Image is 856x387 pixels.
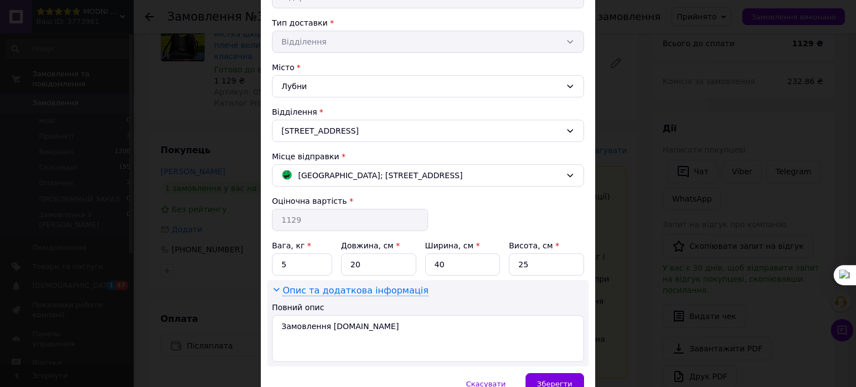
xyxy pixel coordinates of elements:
[341,241,400,250] label: Довжина, см
[272,120,584,142] div: [STREET_ADDRESS]
[298,169,463,182] span: [GEOGRAPHIC_DATA]; [STREET_ADDRESS]
[272,17,584,28] div: Тип доставки
[272,75,584,97] div: Лубни
[272,241,311,250] label: Вага, кг
[425,241,480,250] label: Ширина, см
[509,241,559,250] label: Висота, см
[283,285,429,296] span: Опис та додаткова інформація
[272,106,584,117] div: Відділення
[272,315,584,362] textarea: Замовлення [DOMAIN_NAME]
[272,303,324,312] label: Повний опис
[272,197,347,205] label: Оціночна вартість
[272,151,584,162] div: Місце відправки
[272,62,584,73] div: Місто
